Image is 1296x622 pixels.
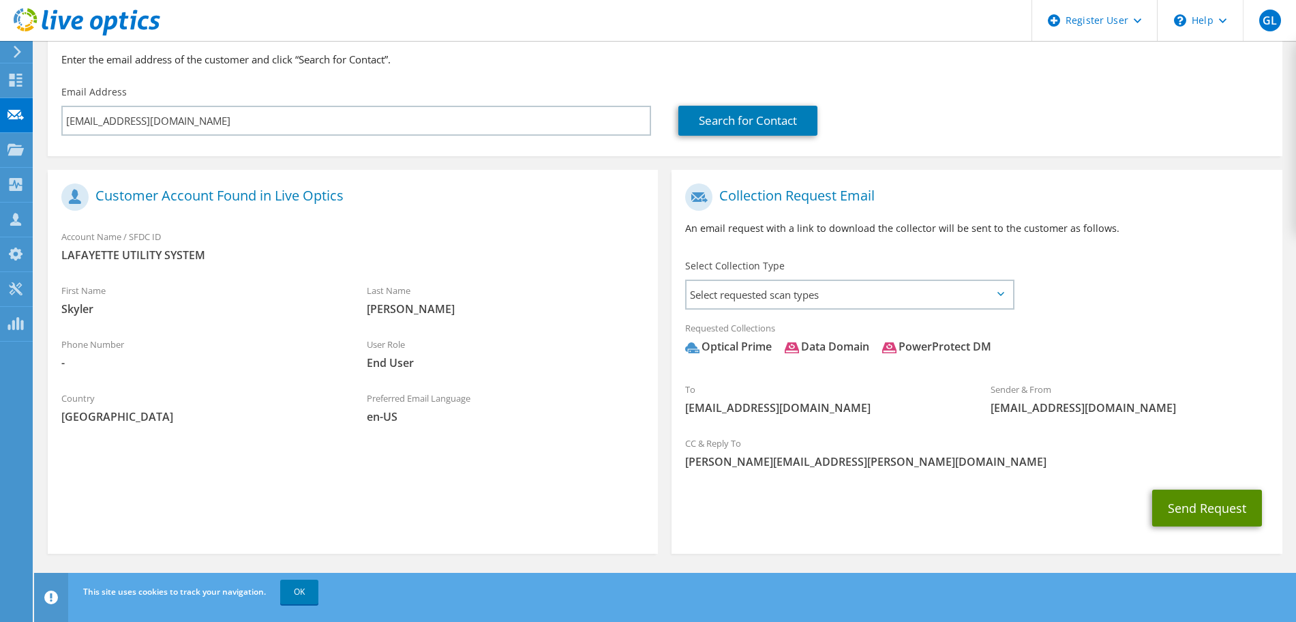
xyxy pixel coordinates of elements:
[61,409,340,424] span: [GEOGRAPHIC_DATA]
[353,276,659,323] div: Last Name
[882,339,991,355] div: PowerProtect DM
[685,221,1268,236] p: An email request with a link to download the collector will be sent to the customer as follows.
[367,355,645,370] span: End User
[61,85,127,99] label: Email Address
[1174,14,1186,27] svg: \n
[685,454,1268,469] span: [PERSON_NAME][EMAIL_ADDRESS][PERSON_NAME][DOMAIN_NAME]
[785,339,869,355] div: Data Domain
[353,384,659,431] div: Preferred Email Language
[672,375,977,422] div: To
[685,339,772,355] div: Optical Prime
[61,248,644,263] span: LAFAYETTE UTILITY SYSTEM
[83,586,266,597] span: This site uses cookies to track your navigation.
[687,281,1012,308] span: Select requested scan types
[61,52,1269,67] h3: Enter the email address of the customer and click “Search for Contact”.
[48,330,353,377] div: Phone Number
[685,183,1261,211] h1: Collection Request Email
[61,183,637,211] h1: Customer Account Found in Live Optics
[48,276,353,323] div: First Name
[672,314,1282,368] div: Requested Collections
[367,409,645,424] span: en-US
[685,259,785,273] label: Select Collection Type
[367,301,645,316] span: [PERSON_NAME]
[61,355,340,370] span: -
[48,384,353,431] div: Country
[48,222,658,269] div: Account Name / SFDC ID
[678,106,817,136] a: Search for Contact
[672,429,1282,476] div: CC & Reply To
[977,375,1282,422] div: Sender & From
[353,330,659,377] div: User Role
[685,400,963,415] span: [EMAIL_ADDRESS][DOMAIN_NAME]
[280,580,318,604] a: OK
[991,400,1269,415] span: [EMAIL_ADDRESS][DOMAIN_NAME]
[61,301,340,316] span: Skyler
[1152,490,1262,527] button: Send Request
[1259,10,1281,31] span: GL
